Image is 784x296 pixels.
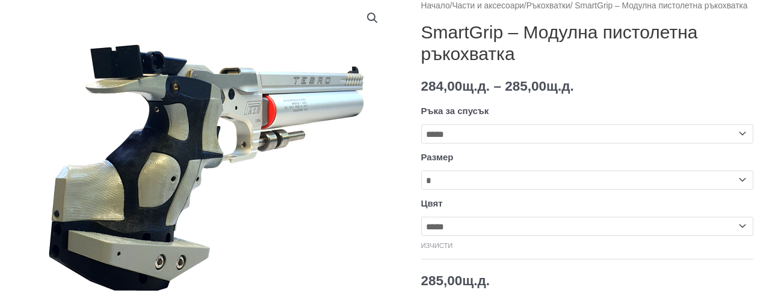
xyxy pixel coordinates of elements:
[362,7,383,29] a: Преглед на галерията с изображения на цял екран
[505,79,546,94] font: 285,00
[421,22,698,64] font: SmartGrip – Модулна пистолетна ръкохватка
[462,79,490,94] font: щ.д.
[570,1,748,10] font: / SmartGrip – Модулна пистолетна ръкохватка
[421,273,463,288] font: 285,00
[421,106,489,116] font: Ръка за спусък
[421,198,443,208] font: Цвят
[546,79,574,94] font: щ.д.
[421,242,453,249] a: Изчистване на опциите
[421,152,454,162] font: Размер
[452,1,523,10] a: Части и аксесоари
[450,1,452,10] font: /
[493,79,501,94] font: –
[421,1,450,10] a: Начало
[462,273,490,288] font: щ.д.
[421,242,453,249] font: Изчисти
[421,79,463,94] font: 284,00
[526,1,570,10] a: Ръкохватки
[524,1,526,10] font: /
